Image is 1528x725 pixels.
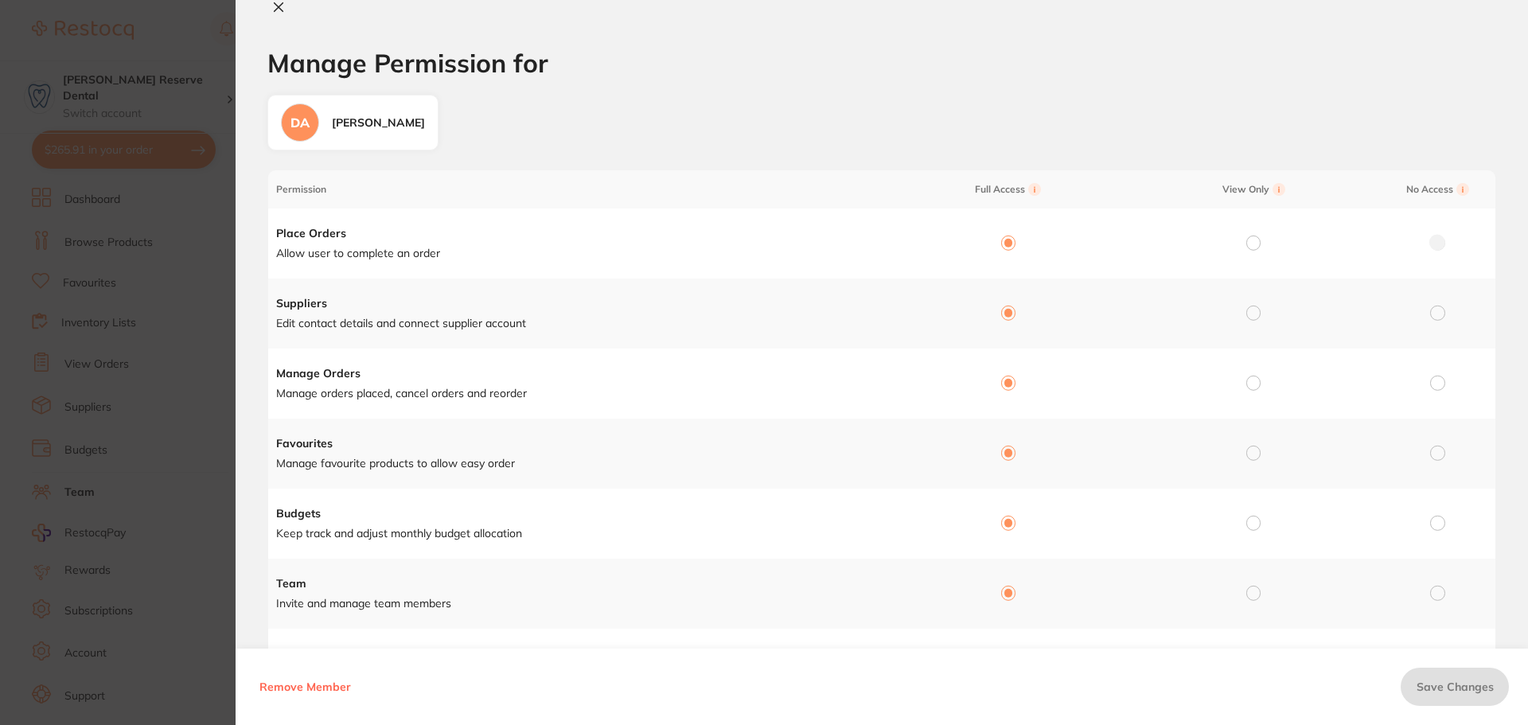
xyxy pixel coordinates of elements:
span: Save Changes [1417,680,1494,694]
span: Full Access [890,183,1126,196]
h4: Contract Price [276,646,881,662]
button: Remove Member [255,668,356,706]
span: No Access [1381,183,1495,196]
p: Keep track and adjust monthly budget allocation [276,526,881,542]
h4: Place Orders [276,226,881,242]
button: Save Changes [1401,668,1509,706]
span: Remove Member [259,680,351,694]
div: DA [281,103,319,142]
h4: Team [276,576,881,592]
h4: Manage Orders [276,366,881,382]
h4: Suppliers [276,296,881,312]
p: Invite and manage team members [276,596,881,612]
p: Manage favourite products to allow easy order [276,456,881,472]
p: Edit contact details and connect supplier account [276,316,881,332]
h4: Favourites [276,436,881,452]
div: [PERSON_NAME] [332,115,425,131]
p: Allow user to complete an order [276,246,881,262]
p: Manage orders placed, cancel orders and reorder [276,386,881,402]
span: Permission [276,184,881,195]
h4: Budgets [276,506,881,522]
h1: Manage Permission for [267,49,1496,78]
span: View Only [1135,183,1371,196]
